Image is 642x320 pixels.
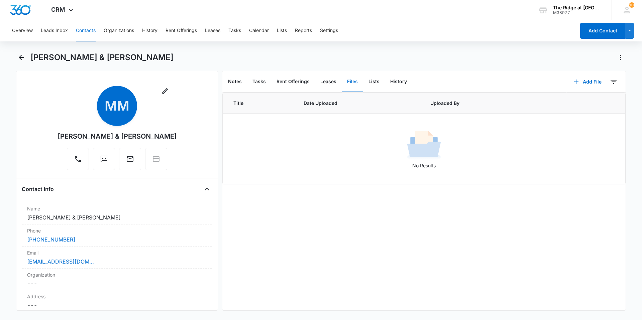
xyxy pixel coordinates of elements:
[249,20,269,41] button: Calendar
[27,301,207,309] dd: ---
[27,213,207,221] dd: [PERSON_NAME] & [PERSON_NAME]
[41,20,68,41] button: Leads Inbox
[22,185,54,193] h4: Contact Info
[22,202,212,224] div: Name[PERSON_NAME] & [PERSON_NAME]
[119,158,141,164] a: Email
[320,20,338,41] button: Settings
[430,100,529,107] span: Uploaded By
[277,20,287,41] button: Lists
[104,20,134,41] button: Organizations
[228,20,241,41] button: Tasks
[51,6,65,13] span: CRM
[16,52,26,63] button: Back
[553,10,602,15] div: account id
[567,74,608,90] button: Add File
[12,20,33,41] button: Overview
[205,20,220,41] button: Leases
[30,52,174,62] h1: [PERSON_NAME] & [PERSON_NAME]
[93,148,115,170] button: Text
[22,269,212,290] div: Organization---
[166,20,197,41] button: Rent Offerings
[271,71,315,92] button: Rent Offerings
[93,158,115,164] a: Text
[97,86,137,126] span: MM
[76,20,96,41] button: Contacts
[407,129,441,162] img: No Results
[27,235,75,244] a: [PHONE_NUMBER]
[202,184,212,194] button: Close
[553,5,602,10] div: account name
[22,290,212,312] div: Address---
[223,71,247,92] button: Notes
[22,247,212,269] div: Email[EMAIL_ADDRESS][DOMAIN_NAME]
[363,71,385,92] button: Lists
[223,162,625,169] p: No Results
[629,2,634,8] div: notifications count
[247,71,271,92] button: Tasks
[27,258,94,266] a: [EMAIL_ADDRESS][DOMAIN_NAME]
[27,227,207,234] label: Phone
[27,280,207,288] dd: ---
[233,100,288,107] span: Title
[304,100,414,107] span: Date Uploaded
[27,293,207,300] label: Address
[27,205,207,212] label: Name
[608,76,619,87] button: Filters
[67,158,89,164] a: Call
[142,20,157,41] button: History
[22,224,212,247] div: Phone[PHONE_NUMBER]
[580,23,625,39] button: Add Contact
[58,131,177,141] div: [PERSON_NAME] & [PERSON_NAME]
[27,249,207,256] label: Email
[295,20,312,41] button: Reports
[615,52,626,63] button: Actions
[27,271,207,278] label: Organization
[67,148,89,170] button: Call
[315,71,342,92] button: Leases
[342,71,363,92] button: Files
[119,148,141,170] button: Email
[385,71,412,92] button: History
[629,2,634,8] span: 108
